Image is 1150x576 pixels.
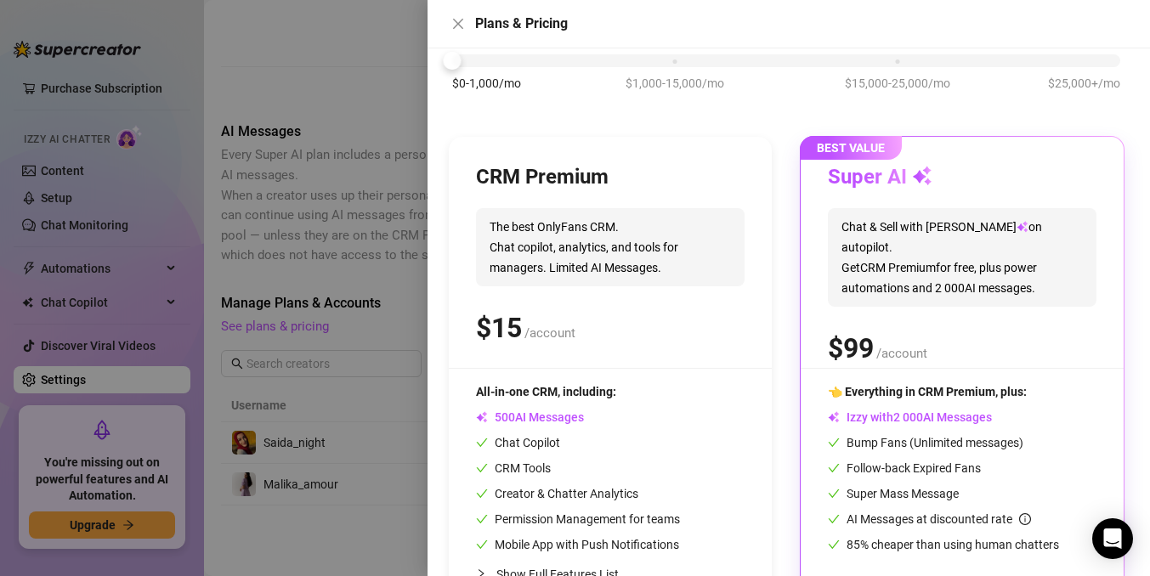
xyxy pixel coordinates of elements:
[1048,74,1120,93] span: $25,000+/mo
[476,208,745,286] span: The best OnlyFans CRM. Chat copilot, analytics, and tools for managers. Limited AI Messages.
[828,539,840,551] span: check
[476,512,680,526] span: Permission Management for teams
[828,461,981,475] span: Follow-back Expired Fans
[828,513,840,525] span: check
[1019,513,1031,525] span: info-circle
[476,436,560,449] span: Chat Copilot
[828,487,959,500] span: Super Mass Message
[476,513,488,525] span: check
[845,74,950,93] span: $15,000-25,000/mo
[476,462,488,474] span: check
[828,164,932,191] h3: Super AI
[828,437,840,449] span: check
[476,487,638,500] span: Creator & Chatter Analytics
[828,462,840,474] span: check
[448,14,468,34] button: Close
[828,385,1027,398] span: 👈 Everything in CRM Premium, plus:
[828,436,1023,449] span: Bump Fans (Unlimited messages)
[847,512,1031,526] span: AI Messages at discounted rate
[476,539,488,551] span: check
[828,410,992,424] span: Izzy with AI Messages
[451,17,465,31] span: close
[476,312,522,344] span: $
[524,325,575,341] span: /account
[476,461,551,475] span: CRM Tools
[452,74,521,93] span: $0-1,000/mo
[476,538,679,551] span: Mobile App with Push Notifications
[476,437,488,449] span: check
[1092,518,1133,559] div: Open Intercom Messenger
[876,346,927,361] span: /account
[475,14,1130,34] div: Plans & Pricing
[828,488,840,500] span: check
[476,385,616,398] span: All-in-one CRM, including:
[626,74,724,93] span: $1,000-15,000/mo
[828,208,1096,307] span: Chat & Sell with [PERSON_NAME] on autopilot. Get CRM Premium for free, plus power automations and...
[828,538,1059,551] span: 85% cheaper than using human chatters
[476,410,584,424] span: AI Messages
[800,136,902,160] span: BEST VALUE
[476,164,609,191] h3: CRM Premium
[476,488,488,500] span: check
[828,332,874,364] span: $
